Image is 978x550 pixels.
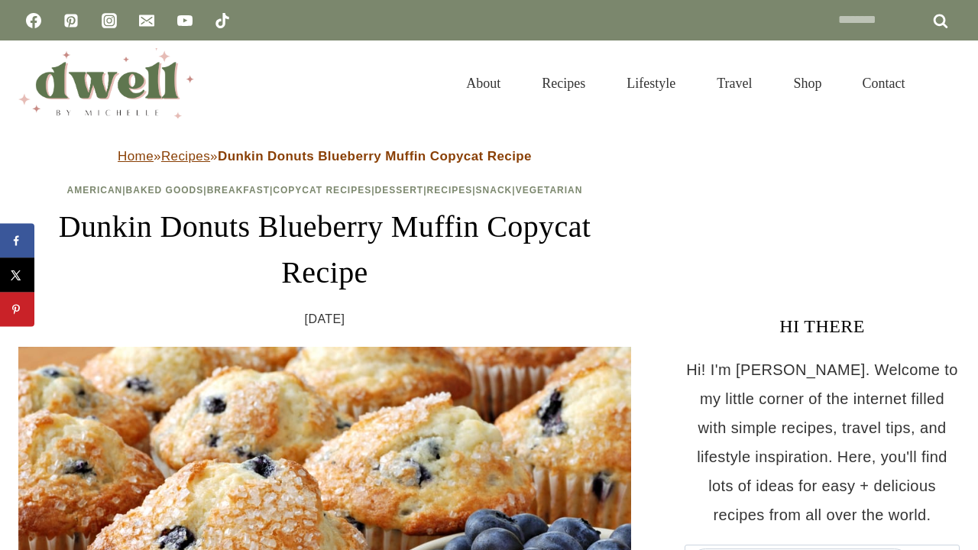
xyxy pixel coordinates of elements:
[207,5,238,36] a: TikTok
[375,185,424,196] a: Dessert
[521,57,606,110] a: Recipes
[842,57,926,110] a: Contact
[207,185,270,196] a: Breakfast
[772,57,842,110] a: Shop
[696,57,772,110] a: Travel
[476,185,513,196] a: Snack
[218,149,532,163] strong: Dunkin Donuts Blueberry Muffin Copycat Recipe
[67,185,123,196] a: American
[67,185,583,196] span: | | | | | | |
[118,149,532,163] span: » »
[934,70,960,96] button: View Search Form
[170,5,200,36] a: YouTube
[685,355,960,529] p: Hi! I'm [PERSON_NAME]. Welcome to my little corner of the internet filled with simple recipes, tr...
[118,149,154,163] a: Home
[18,204,631,296] h1: Dunkin Donuts Blueberry Muffin Copycat Recipe
[273,185,371,196] a: Copycat Recipes
[606,57,696,110] a: Lifestyle
[516,185,583,196] a: Vegetarian
[305,308,345,331] time: [DATE]
[18,48,194,118] img: DWELL by michelle
[56,5,86,36] a: Pinterest
[161,149,210,163] a: Recipes
[445,57,521,110] a: About
[18,5,49,36] a: Facebook
[685,312,960,340] h3: HI THERE
[445,57,926,110] nav: Primary Navigation
[131,5,162,36] a: Email
[126,185,204,196] a: Baked Goods
[94,5,125,36] a: Instagram
[427,185,473,196] a: Recipes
